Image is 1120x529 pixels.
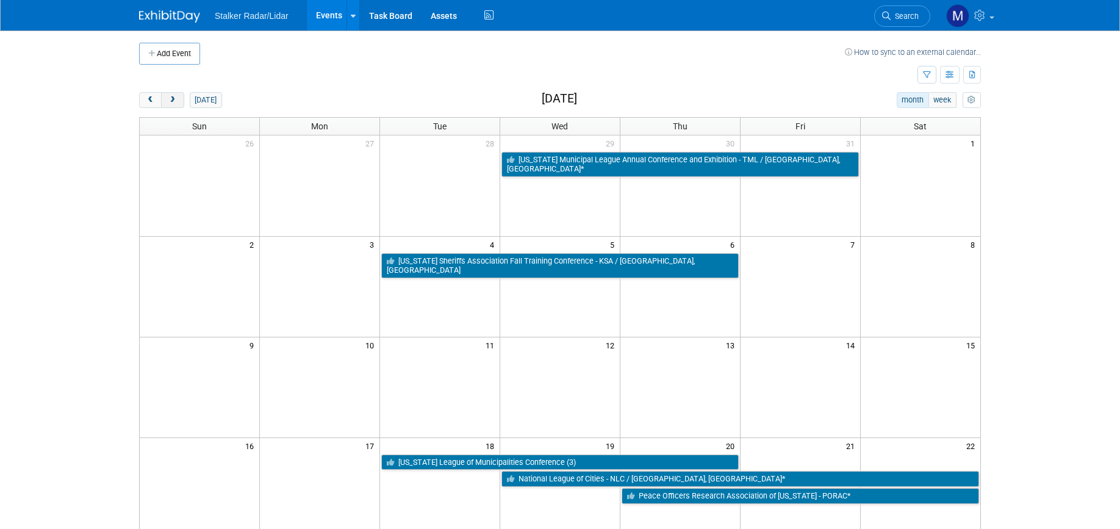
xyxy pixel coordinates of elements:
[244,438,259,453] span: 16
[501,152,859,177] a: [US_STATE] Municipal League Annual Conference and Exhibition - TML / [GEOGRAPHIC_DATA], [GEOGRAPH...
[725,438,740,453] span: 20
[622,488,979,504] a: Peace Officers Research Association of [US_STATE] - PORAC*
[248,237,259,252] span: 2
[139,43,200,65] button: Add Event
[139,92,162,108] button: prev
[845,337,860,353] span: 14
[967,96,975,104] i: Personalize Calendar
[729,237,740,252] span: 6
[551,121,568,131] span: Wed
[874,5,930,27] a: Search
[484,438,500,453] span: 18
[381,253,739,278] a: [US_STATE] Sheriffs Association Fall Training Conference - KSA / [GEOGRAPHIC_DATA], [GEOGRAPHIC_D...
[725,135,740,151] span: 30
[311,121,328,131] span: Mon
[605,438,620,453] span: 19
[501,471,979,487] a: National League of Cities - NLC / [GEOGRAPHIC_DATA], [GEOGRAPHIC_DATA]*
[725,337,740,353] span: 13
[845,48,981,57] a: How to sync to an external calendar...
[192,121,207,131] span: Sun
[248,337,259,353] span: 9
[542,92,577,106] h2: [DATE]
[161,92,184,108] button: next
[946,4,969,27] img: Mark LaChapelle
[914,121,927,131] span: Sat
[139,10,200,23] img: ExhibitDay
[489,237,500,252] span: 4
[605,337,620,353] span: 12
[928,92,957,108] button: week
[433,121,447,131] span: Tue
[190,92,222,108] button: [DATE]
[364,135,379,151] span: 27
[845,438,860,453] span: 21
[605,135,620,151] span: 29
[215,11,289,21] span: Stalker Radar/Lidar
[484,337,500,353] span: 11
[897,92,929,108] button: month
[381,455,739,470] a: [US_STATE] League of Municipalities Conference (3)
[891,12,919,21] span: Search
[609,237,620,252] span: 5
[795,121,805,131] span: Fri
[969,135,980,151] span: 1
[965,337,980,353] span: 15
[244,135,259,151] span: 26
[368,237,379,252] span: 3
[849,237,860,252] span: 7
[484,135,500,151] span: 28
[673,121,687,131] span: Thu
[364,438,379,453] span: 17
[965,438,980,453] span: 22
[963,92,981,108] button: myCustomButton
[364,337,379,353] span: 10
[969,237,980,252] span: 8
[845,135,860,151] span: 31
